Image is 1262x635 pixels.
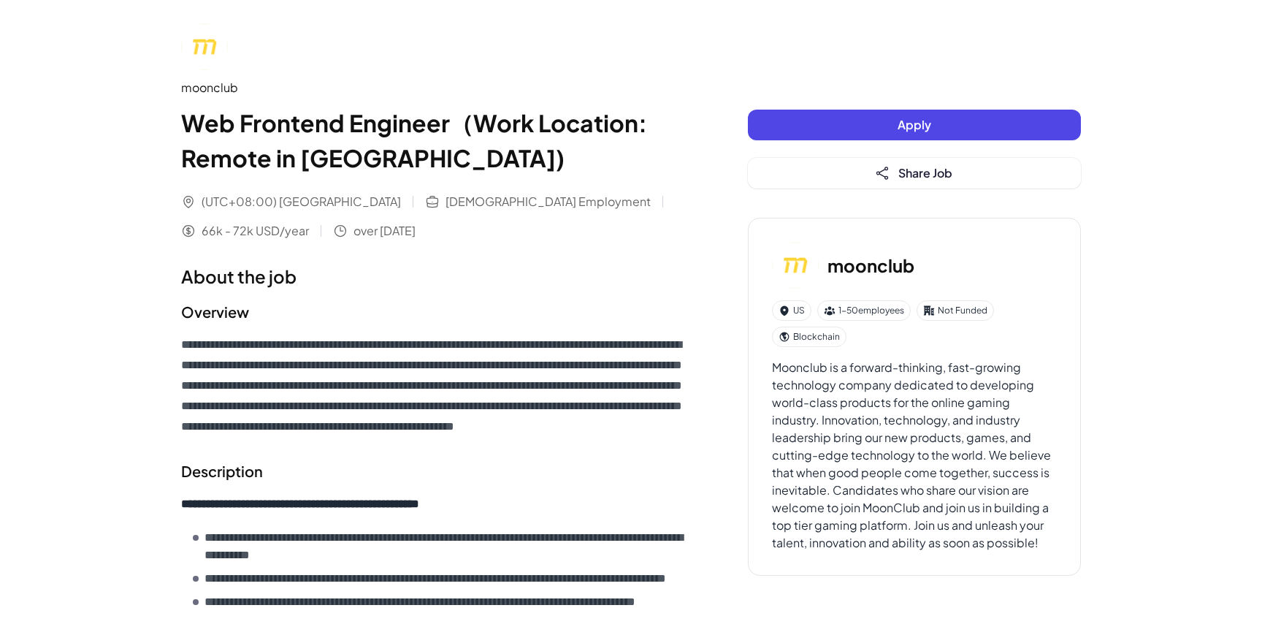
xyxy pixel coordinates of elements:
div: Not Funded [917,300,994,321]
div: US [772,300,811,321]
span: over [DATE] [353,222,416,240]
button: Apply [748,110,1081,140]
span: Apply [898,117,931,132]
h3: moonclub [827,252,914,278]
div: Moonclub is a forward-thinking, fast-growing technology company dedicated to developing world-cla... [772,359,1057,552]
img: mo [772,242,819,289]
span: 66k - 72k USD/year [202,222,309,240]
span: Share Job [898,165,952,180]
span: [DEMOGRAPHIC_DATA] Employment [445,193,651,210]
h2: Overview [181,301,689,323]
div: 1-50 employees [817,300,911,321]
div: moonclub [181,79,689,96]
h2: Description [181,460,689,482]
span: (UTC+08:00) [GEOGRAPHIC_DATA] [202,193,401,210]
img: mo [181,23,228,70]
div: Blockchain [772,327,846,347]
h1: Web Frontend Engineer（Work Location: Remote in [GEOGRAPHIC_DATA]) [181,105,689,175]
h1: About the job [181,263,689,289]
button: Share Job [748,158,1081,189]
